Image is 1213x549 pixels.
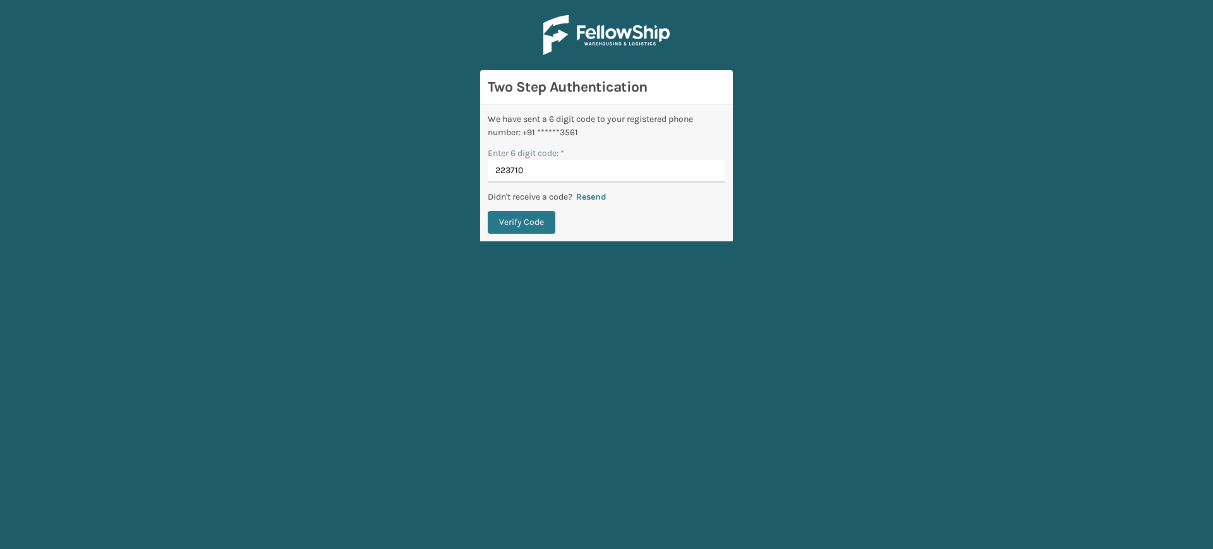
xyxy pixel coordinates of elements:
[488,211,555,234] button: Verify Code
[572,191,610,203] button: Resend
[488,147,564,160] label: Enter 6 digit code:
[543,15,670,55] img: Logo
[488,190,572,203] p: Didn't receive a code?
[488,112,725,139] div: We have sent a 6 digit code to your registered phone number: +91 ******3561
[488,78,725,97] h3: Two Step Authentication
